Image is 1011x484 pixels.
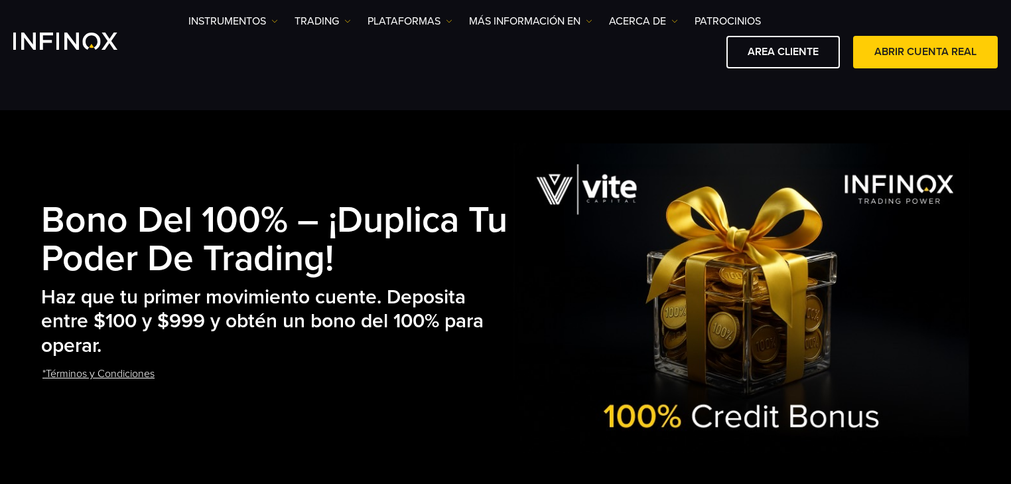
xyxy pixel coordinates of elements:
[41,285,513,359] h2: Haz que tu primer movimiento cuente. Deposita entre $100 y $999 y obtén un bono del 100% para ope...
[41,199,507,281] strong: Bono del 100% – ¡Duplica tu poder de trading!
[188,13,278,29] a: Instrumentos
[41,358,156,390] a: *Términos y Condiciones
[695,13,761,29] a: Patrocinios
[13,33,149,50] a: INFINOX Logo
[295,13,351,29] a: TRADING
[853,36,998,68] a: ABRIR CUENTA REAL
[609,13,678,29] a: ACERCA DE
[726,36,840,68] a: AREA CLIENTE
[368,13,452,29] a: PLATAFORMAS
[469,13,592,29] a: Más información en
